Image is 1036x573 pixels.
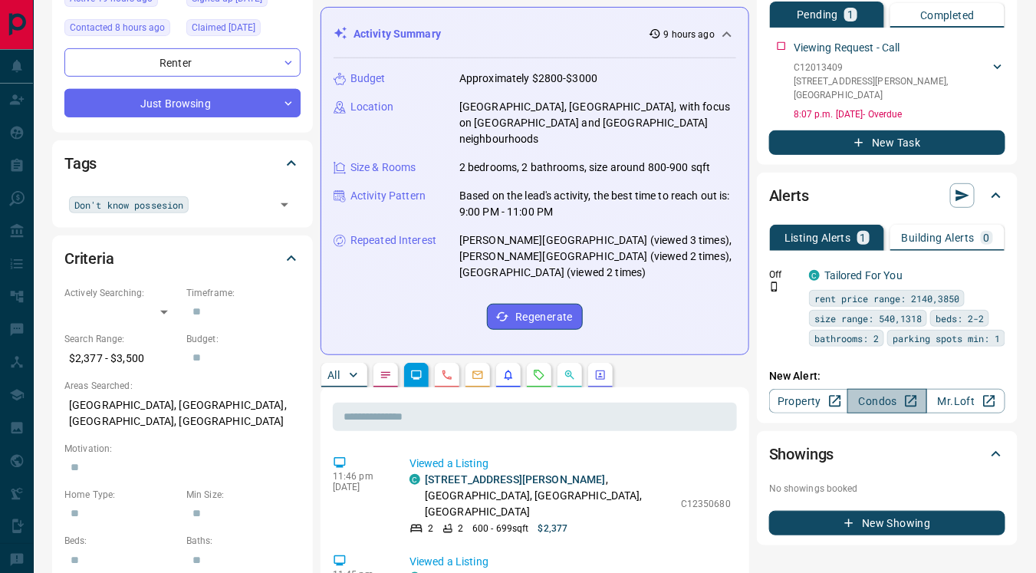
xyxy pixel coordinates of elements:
p: Building Alerts [902,232,975,243]
span: rent price range: 2140,3850 [814,291,959,306]
p: Min Size: [186,488,301,502]
p: Location [350,99,393,115]
p: Activity Pattern [350,188,426,204]
p: 2 [458,522,463,535]
a: Condos [847,389,926,413]
button: Open [274,194,295,216]
div: condos.ca [809,270,820,281]
p: 9 hours ago [664,28,715,41]
div: condos.ca [409,474,420,485]
a: Mr.Loft [926,389,1005,413]
p: Activity Summary [354,26,441,42]
p: Listing Alerts [784,232,851,243]
p: New Alert: [769,368,1005,384]
p: C12350680 [681,497,731,511]
span: Contacted 8 hours ago [70,20,165,35]
p: Budget [350,71,386,87]
p: Home Type: [64,488,179,502]
h2: Tags [64,151,97,176]
p: $2,377 [538,522,568,535]
p: Viewed a Listing [409,456,731,472]
a: Tailored For You [824,269,903,282]
h2: Criteria [64,246,114,271]
p: Based on the lead's activity, the best time to reach out is: 9:00 PM - 11:00 PM [459,188,736,220]
p: [PERSON_NAME][GEOGRAPHIC_DATA] (viewed 3 times), [PERSON_NAME][GEOGRAPHIC_DATA] (viewed 2 times),... [459,232,736,281]
div: Criteria [64,240,301,277]
svg: Lead Browsing Activity [410,369,423,381]
svg: Agent Actions [594,369,607,381]
p: Motivation: [64,442,301,456]
span: beds: 2-2 [936,311,984,326]
p: 600 - 699 sqft [472,522,528,535]
p: Actively Searching: [64,286,179,300]
p: Budget: [186,332,301,346]
svg: Opportunities [564,369,576,381]
p: [GEOGRAPHIC_DATA], [GEOGRAPHIC_DATA], [GEOGRAPHIC_DATA], [GEOGRAPHIC_DATA] [64,393,301,434]
p: $2,377 - $3,500 [64,346,179,371]
div: C12013409[STREET_ADDRESS][PERSON_NAME],[GEOGRAPHIC_DATA] [794,58,1005,105]
svg: Calls [441,369,453,381]
p: [DATE] [333,482,386,492]
div: Showings [769,436,1005,473]
svg: Listing Alerts [502,369,515,381]
div: Just Browsing [64,89,301,117]
p: Areas Searched: [64,379,301,393]
p: 2 [428,522,433,535]
span: bathrooms: 2 [814,331,879,346]
button: Regenerate [487,304,583,330]
div: Alerts [769,177,1005,214]
svg: Requests [533,369,545,381]
span: Don't know possesion [74,197,183,212]
p: Timeframe: [186,286,301,300]
a: [STREET_ADDRESS][PERSON_NAME] [425,473,606,486]
p: , [GEOGRAPHIC_DATA], [GEOGRAPHIC_DATA], [GEOGRAPHIC_DATA] [425,472,673,520]
svg: Emails [472,369,484,381]
p: Approximately $2800-$3000 [459,71,597,87]
div: Mon Sep 15 2025 [64,19,179,41]
p: Search Range: [64,332,179,346]
span: Claimed [DATE] [192,20,255,35]
svg: Push Notification Only [769,282,780,292]
p: 1 [860,232,867,243]
p: 8:07 p.m. [DATE] - Overdue [794,107,1005,121]
p: Size & Rooms [350,160,416,176]
p: C12013409 [794,61,990,74]
div: Renter [64,48,301,77]
p: [STREET_ADDRESS][PERSON_NAME] , [GEOGRAPHIC_DATA] [794,74,990,102]
div: Tags [64,145,301,182]
p: Beds: [64,534,179,548]
p: 0 [984,232,990,243]
p: 1 [847,9,853,20]
p: Pending [797,9,838,20]
p: No showings booked [769,482,1005,496]
p: Viewed a Listing [409,554,731,570]
p: 2 bedrooms, 2 bathrooms, size around 800-900 sqft [459,160,710,176]
p: All [327,370,340,380]
p: Repeated Interest [350,232,436,249]
h2: Alerts [769,183,809,208]
span: size range: 540,1318 [814,311,922,326]
p: Off [769,268,800,282]
p: 11:46 pm [333,471,386,482]
button: New Showing [769,511,1005,535]
div: Thu Mar 20 2025 [186,19,301,41]
p: Viewing Request - Call [794,40,900,56]
svg: Notes [380,369,392,381]
div: Activity Summary9 hours ago [334,20,736,48]
h2: Showings [769,442,834,466]
a: Property [769,389,848,413]
p: Completed [920,10,975,21]
p: [GEOGRAPHIC_DATA], [GEOGRAPHIC_DATA], with focus on [GEOGRAPHIC_DATA] and [GEOGRAPHIC_DATA] neigh... [459,99,736,147]
p: Baths: [186,534,301,548]
span: parking spots min: 1 [893,331,1000,346]
button: New Task [769,130,1005,155]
